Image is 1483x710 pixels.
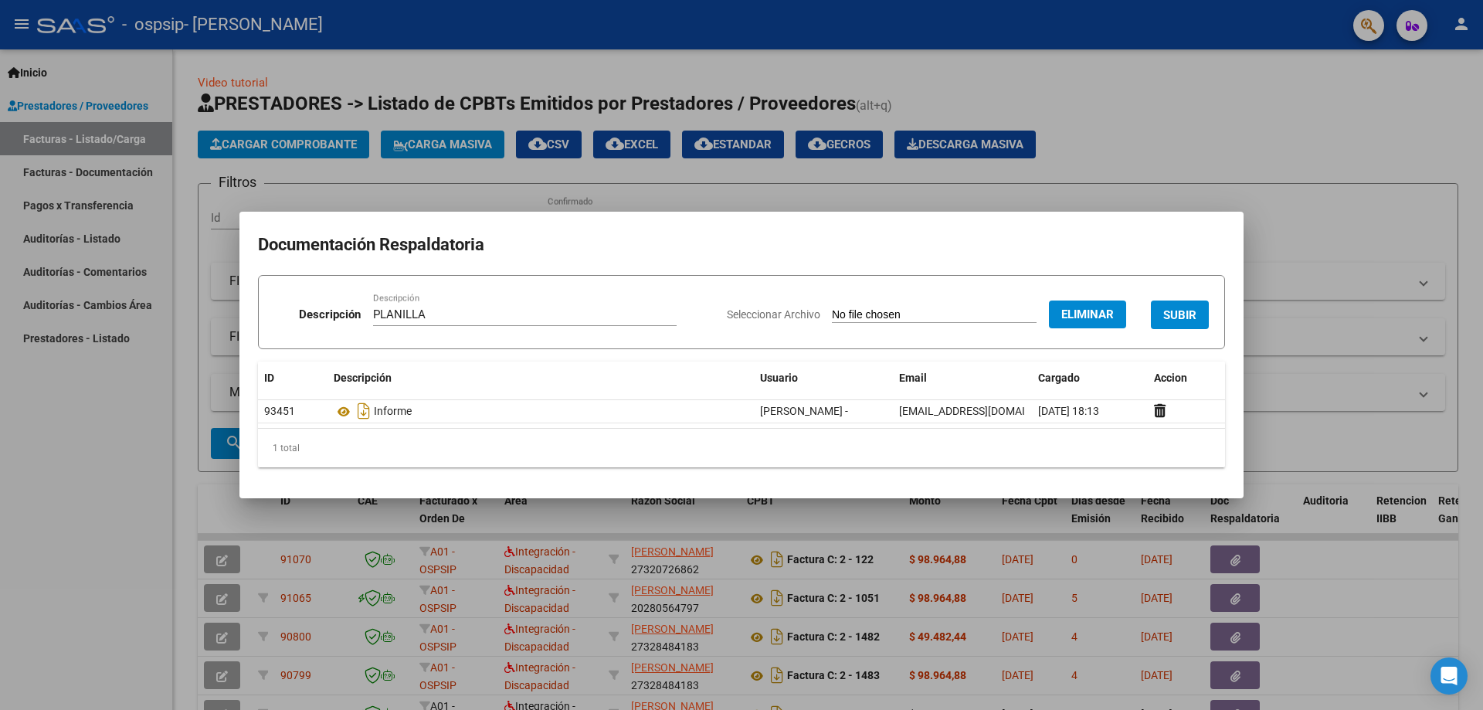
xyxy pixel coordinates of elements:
[754,362,893,395] datatable-header-cell: Usuario
[1061,307,1114,321] span: Eliminar
[899,372,927,384] span: Email
[1148,362,1225,395] datatable-header-cell: Accion
[327,362,754,395] datatable-header-cell: Descripción
[893,362,1032,395] datatable-header-cell: Email
[760,372,798,384] span: Usuario
[1163,308,1196,322] span: SUBIR
[334,372,392,384] span: Descripción
[1032,362,1148,395] datatable-header-cell: Cargado
[334,399,748,423] div: Informe
[258,362,327,395] datatable-header-cell: ID
[1038,372,1080,384] span: Cargado
[1151,301,1209,329] button: SUBIR
[264,372,274,384] span: ID
[1154,372,1187,384] span: Accion
[258,429,1225,467] div: 1 total
[1049,301,1126,328] button: Eliminar
[299,306,361,324] p: Descripción
[258,230,1225,260] h2: Documentación Respaldatoria
[899,405,1071,417] span: [EMAIL_ADDRESS][DOMAIN_NAME]
[1038,405,1099,417] span: [DATE] 18:13
[760,405,848,417] span: [PERSON_NAME] -
[727,308,820,321] span: Seleccionar Archivo
[354,399,374,423] i: Descargar documento
[1430,657,1468,695] div: Open Intercom Messenger
[264,405,295,417] span: 93451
